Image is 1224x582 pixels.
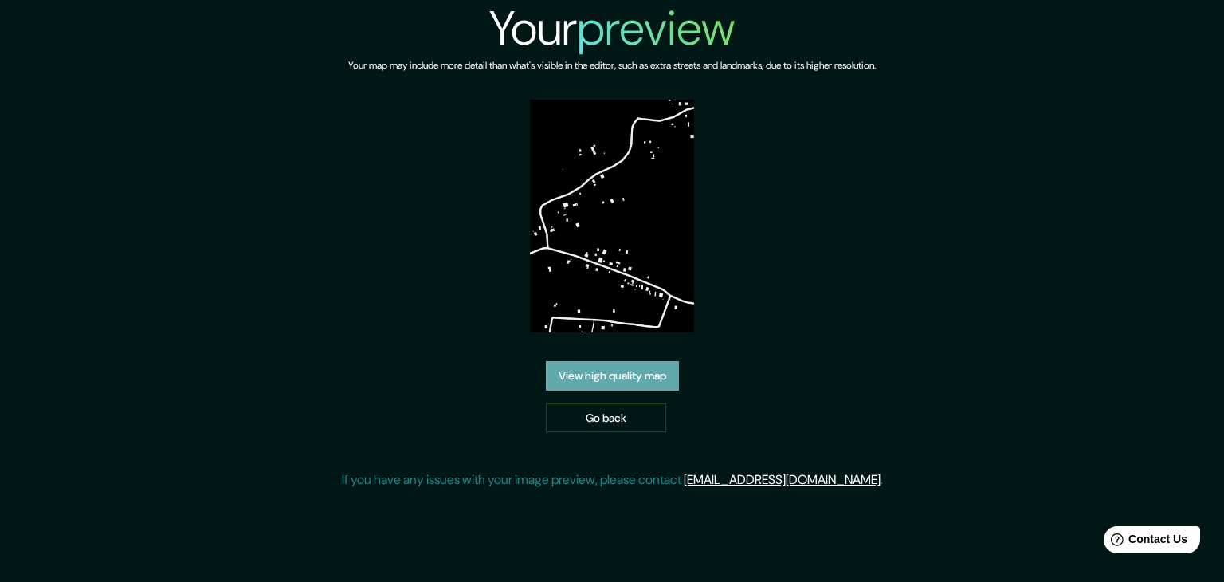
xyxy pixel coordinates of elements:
[342,470,883,490] p: If you have any issues with your image preview, please contact .
[348,57,876,74] h6: Your map may include more detail than what's visible in the editor, such as extra streets and lan...
[530,100,695,332] img: created-map-preview
[1082,520,1206,564] iframe: Help widget launcher
[546,403,666,433] a: Go back
[546,361,679,391] a: View high quality map
[684,471,881,488] a: [EMAIL_ADDRESS][DOMAIN_NAME]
